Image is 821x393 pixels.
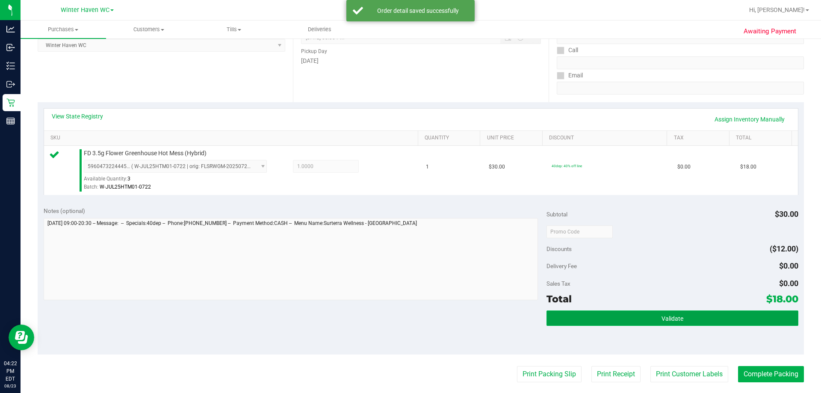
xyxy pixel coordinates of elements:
[6,62,15,70] inline-svg: Inventory
[84,149,207,157] span: FD 3.5g Flower Greenhouse Hot Mess (Hybrid)
[779,279,798,288] span: $0.00
[766,293,798,305] span: $18.00
[738,366,804,382] button: Complete Packing
[52,112,103,121] a: View State Registry
[277,21,362,38] a: Deliveries
[546,211,567,218] span: Subtotal
[549,135,664,142] a: Discount
[192,21,277,38] a: Tills
[546,225,613,238] input: Promo Code
[557,44,578,56] label: Call
[44,207,85,214] span: Notes (optional)
[650,366,728,382] button: Print Customer Labels
[296,26,343,33] span: Deliveries
[677,163,691,171] span: $0.00
[84,173,276,189] div: Available Quantity:
[546,293,572,305] span: Total
[4,383,17,389] p: 08/23
[546,280,570,287] span: Sales Tax
[546,310,798,326] button: Validate
[775,210,798,219] span: $30.00
[744,27,796,36] span: Awaiting Payment
[709,112,790,127] a: Assign Inventory Manually
[557,69,583,82] label: Email
[106,21,192,38] a: Customers
[21,21,106,38] a: Purchases
[6,117,15,125] inline-svg: Reports
[489,163,505,171] span: $30.00
[100,184,151,190] span: W-JUL25HTM01-0722
[557,56,804,69] input: Format: (999) 999-9999
[6,25,15,33] inline-svg: Analytics
[6,98,15,107] inline-svg: Retail
[301,56,540,65] div: [DATE]
[749,6,805,13] span: Hi, [PERSON_NAME]!
[301,47,327,55] label: Pickup Day
[552,164,582,168] span: 40dep: 40% off line
[770,244,798,253] span: ($12.00)
[61,6,109,14] span: Winter Haven WC
[4,360,17,383] p: 04:22 PM EDT
[6,43,15,52] inline-svg: Inbound
[426,163,429,171] span: 1
[546,263,577,269] span: Delivery Fee
[487,135,539,142] a: Unit Price
[50,135,414,142] a: SKU
[740,163,756,171] span: $18.00
[127,176,130,182] span: 3
[84,184,98,190] span: Batch:
[192,26,277,33] span: Tills
[736,135,788,142] a: Total
[674,135,726,142] a: Tax
[591,366,641,382] button: Print Receipt
[425,135,477,142] a: Quantity
[662,315,683,322] span: Validate
[517,366,582,382] button: Print Packing Slip
[546,241,572,257] span: Discounts
[106,26,191,33] span: Customers
[779,261,798,270] span: $0.00
[368,6,468,15] div: Order detail saved successfully
[6,80,15,89] inline-svg: Outbound
[21,26,106,33] span: Purchases
[9,325,34,350] iframe: Resource center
